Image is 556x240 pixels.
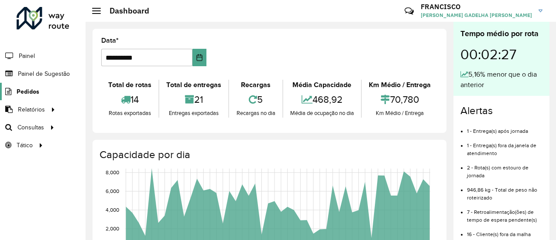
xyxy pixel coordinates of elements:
[421,11,532,19] span: [PERSON_NAME] GADELHA [PERSON_NAME]
[460,105,542,117] h4: Alertas
[231,90,280,109] div: 5
[467,157,542,179] li: 2 - Rota(s) com estouro de jornada
[103,109,156,118] div: Rotas exportadas
[161,90,226,109] div: 21
[103,80,156,90] div: Total de rotas
[101,6,149,16] h2: Dashboard
[285,80,359,90] div: Média Capacidade
[106,207,119,213] text: 4,000
[460,69,542,90] div: 5,16% menor que o dia anterior
[364,90,436,109] div: 70,780
[17,141,33,150] span: Tático
[231,80,280,90] div: Recargas
[101,35,119,46] label: Data
[106,169,119,175] text: 8,000
[17,123,44,132] span: Consultas
[400,2,419,20] a: Contato Rápido
[161,80,226,90] div: Total de entregas
[364,109,436,118] div: Km Médio / Entrega
[161,109,226,118] div: Entregas exportadas
[231,109,280,118] div: Recargas no dia
[106,226,119,231] text: 2,000
[18,69,70,78] span: Painel de Sugestão
[467,179,542,202] li: 946,86 kg - Total de peso não roteirizado
[285,109,359,118] div: Média de ocupação no dia
[364,80,436,90] div: Km Médio / Entrega
[460,28,542,40] div: Tempo médio por rota
[421,3,532,11] h3: FRANCISCO
[18,105,45,114] span: Relatórios
[103,90,156,109] div: 14
[460,40,542,69] div: 00:02:27
[17,87,39,96] span: Pedidos
[467,135,542,157] li: 1 - Entrega(s) fora da janela de atendimento
[192,49,206,66] button: Choose Date
[285,90,359,109] div: 468,92
[100,149,438,161] h4: Capacidade por dia
[19,51,35,61] span: Painel
[467,121,542,135] li: 1 - Entrega(s) após jornada
[106,188,119,194] text: 6,000
[467,202,542,224] li: 7 - Retroalimentação(ões) de tempo de espera pendente(s)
